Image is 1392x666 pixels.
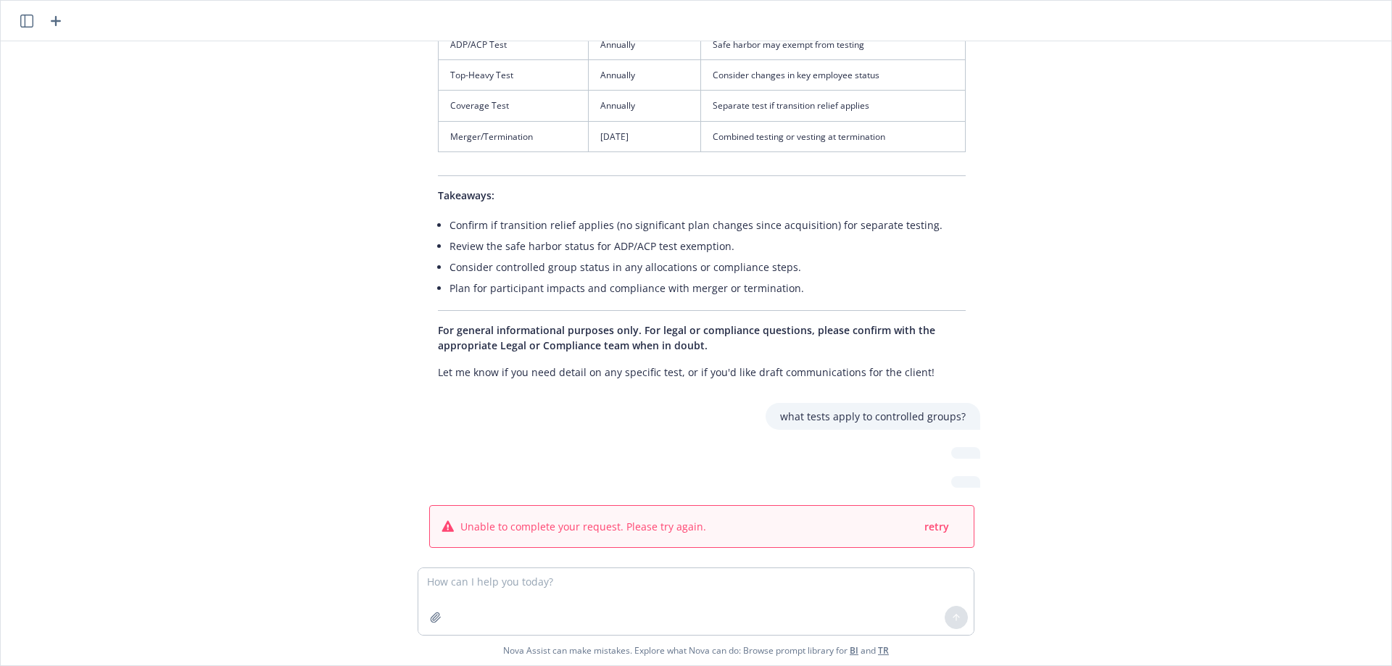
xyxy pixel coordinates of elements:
span: Nova Assist can make mistakes. Explore what Nova can do: Browse prompt library for and [503,636,889,665]
p: what tests apply to controlled groups? [780,409,966,424]
span: Unable to complete your request. Please try again. [460,519,706,534]
span: retry [924,520,949,533]
td: Top-Heavy Test [439,60,589,91]
li: Plan for participant impacts and compliance with merger or termination. [449,278,966,299]
p: Let me know if you need detail on any specific test, or if you'd like draft communications for th... [438,365,966,380]
a: BI [850,644,858,657]
td: Annually [589,30,701,60]
td: Coverage Test [439,91,589,121]
td: [DATE] [589,121,701,151]
td: Combined testing or vesting at termination [701,121,966,151]
td: Separate test if transition relief applies [701,91,966,121]
td: Annually [589,91,701,121]
a: TR [878,644,889,657]
li: Confirm if transition relief applies (no significant plan changes since acquisition) for separate... [449,215,966,236]
td: Safe harbor may exempt from testing [701,30,966,60]
td: ADP/ACP Test [439,30,589,60]
span: For general informational purposes only. For legal or compliance questions, please confirm with t... [438,323,935,352]
span: Takeaways: [438,188,494,202]
td: Consider changes in key employee status [701,60,966,91]
button: retry [923,517,950,536]
td: Merger/Termination [439,121,589,151]
li: Review the safe harbor status for ADP/ACP test exemption. [449,236,966,257]
td: Annually [589,60,701,91]
li: Consider controlled group status in any allocations or compliance steps. [449,257,966,278]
